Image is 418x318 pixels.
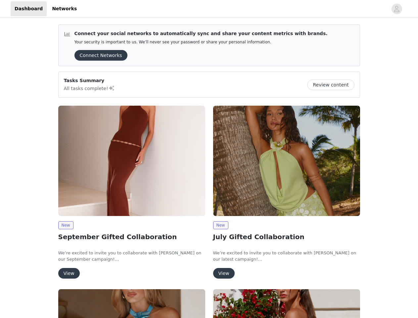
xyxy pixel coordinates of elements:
[213,221,228,229] span: New
[394,4,400,14] div: avatar
[11,1,47,16] a: Dashboard
[58,271,80,276] a: View
[74,50,127,61] button: Connect Networks
[58,250,205,263] p: We’re excited to invite you to collaborate with [PERSON_NAME] on our September campaign!
[64,77,115,84] p: Tasks Summary
[58,232,205,242] h2: September Gifted Collaboration
[307,79,354,90] button: Review content
[213,250,360,263] p: We’re excited to invite you to collaborate with [PERSON_NAME] on our latest campaign!
[58,268,80,279] button: View
[213,271,235,276] a: View
[58,221,73,229] span: New
[213,268,235,279] button: View
[213,106,360,216] img: Peppermayo AUS
[213,232,360,242] h2: July Gifted Collaboration
[74,40,328,45] p: Your security is important to us. We’ll never see your password or share your personal information.
[58,106,205,216] img: Peppermayo AUS
[74,30,328,37] p: Connect your social networks to automatically sync and share your content metrics with brands.
[64,84,115,92] p: All tasks complete!
[48,1,81,16] a: Networks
